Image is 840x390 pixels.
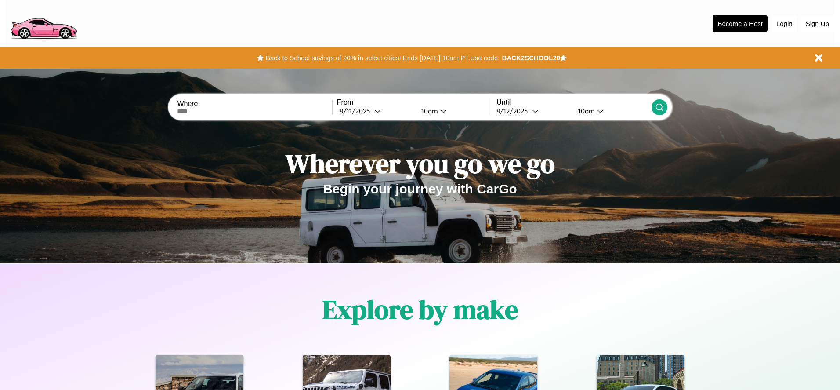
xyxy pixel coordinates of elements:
button: 10am [414,106,492,116]
button: Become a Host [713,15,768,32]
div: 8 / 12 / 2025 [496,107,532,115]
div: 10am [574,107,597,115]
div: 10am [417,107,440,115]
label: Where [177,100,332,108]
div: 8 / 11 / 2025 [340,107,374,115]
button: Sign Up [801,15,833,32]
button: 10am [571,106,651,116]
h1: Explore by make [322,292,518,328]
button: Login [772,15,797,32]
b: BACK2SCHOOL20 [502,54,560,62]
img: logo [7,4,81,41]
label: Until [496,98,651,106]
button: 8/11/2025 [337,106,414,116]
button: Back to School savings of 20% in select cities! Ends [DATE] 10am PT.Use code: [264,52,502,64]
label: From [337,98,492,106]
